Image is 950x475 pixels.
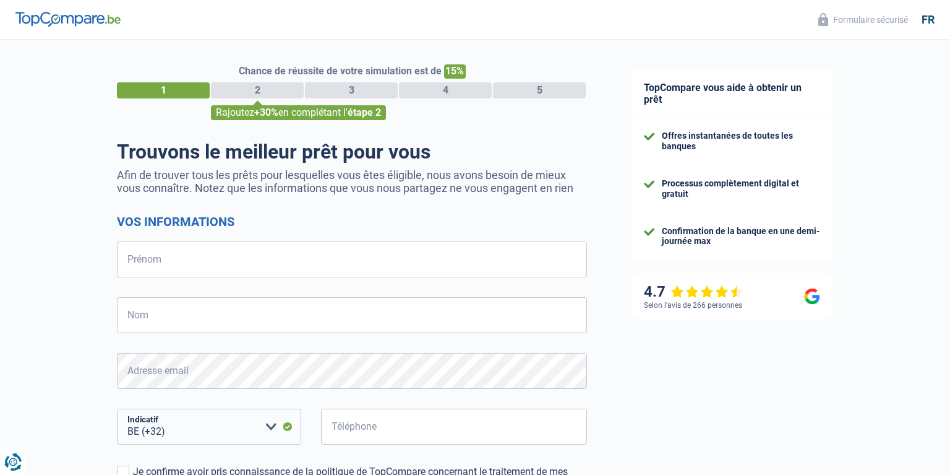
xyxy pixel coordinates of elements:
span: Chance de réussite de votre simulation est de [239,65,442,77]
div: Confirmation de la banque en une demi-journée max [662,226,820,247]
span: étape 2 [348,107,381,118]
span: +30% [254,107,278,118]
div: 4 [399,82,492,98]
h1: Trouvons le meilleur prêt pour vous [117,140,587,163]
div: Rajoutez en complétant l' [211,105,386,120]
p: Afin de trouver tous les prêts pour lesquelles vous êtes éligible, nous avons besoin de mieux vou... [117,168,587,194]
div: Offres instantanées de toutes les banques [662,131,820,152]
span: 15% [444,64,466,79]
div: 4.7 [644,283,743,301]
div: 2 [211,82,304,98]
div: TopCompare vous aide à obtenir un prêt [631,69,832,118]
div: Selon l’avis de 266 personnes [644,301,742,310]
div: 5 [493,82,586,98]
input: 401020304 [321,409,587,445]
div: Processus complètement digital et gratuit [662,178,820,199]
img: TopCompare Logo [15,12,121,27]
div: fr [922,13,935,27]
div: 1 [117,82,210,98]
button: Formulaire sécurisé [811,9,915,30]
h2: Vos informations [117,214,587,229]
div: 3 [305,82,398,98]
